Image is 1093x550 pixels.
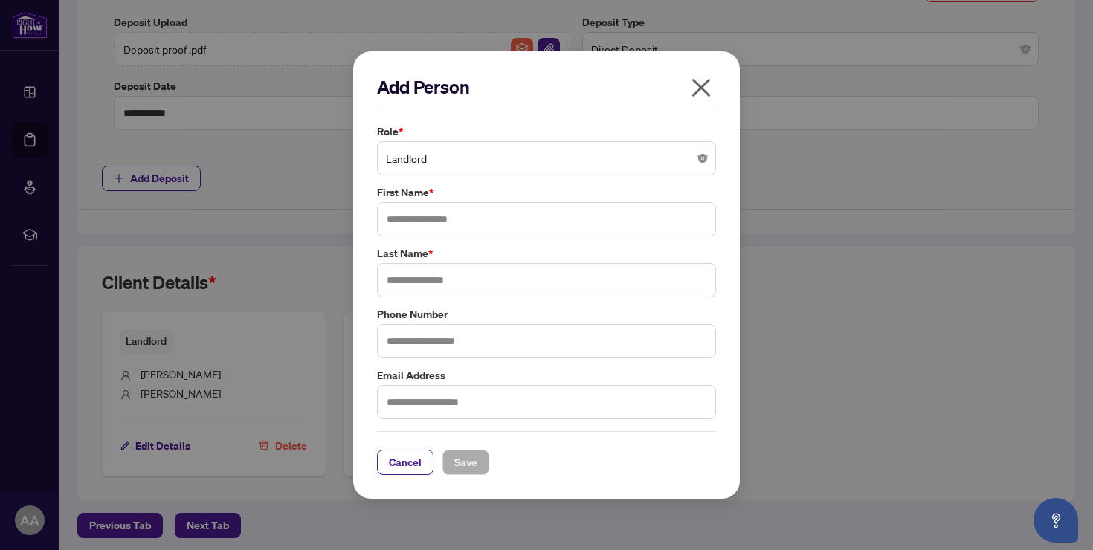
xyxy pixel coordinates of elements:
[377,367,716,384] label: Email Address
[689,76,713,100] span: close
[377,75,716,99] h2: Add Person
[389,450,422,474] span: Cancel
[377,123,716,140] label: Role
[442,450,489,475] button: Save
[698,154,707,163] span: close-circle
[1034,498,1078,543] button: Open asap
[377,245,716,262] label: Last Name
[377,306,716,323] label: Phone Number
[377,450,433,475] button: Cancel
[386,144,707,172] span: Landlord
[377,184,716,201] label: First Name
